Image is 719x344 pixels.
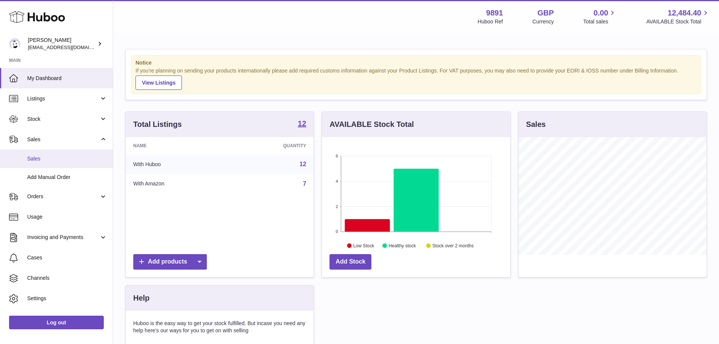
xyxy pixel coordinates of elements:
[646,18,710,25] span: AVAILABLE Stock Total
[336,154,338,158] text: 6
[229,137,314,154] th: Quantity
[27,116,99,123] span: Stock
[329,119,414,130] h3: AVAILABLE Stock Total
[27,95,99,102] span: Listings
[133,119,182,130] h3: Total Listings
[27,155,107,162] span: Sales
[27,254,107,261] span: Cases
[583,8,617,25] a: 0.00 Total sales
[336,204,338,208] text: 2
[303,180,306,187] a: 7
[27,295,107,302] span: Settings
[133,254,207,270] a: Add products
[9,316,104,329] a: Log out
[27,136,99,143] span: Sales
[668,8,701,18] span: 12,484.40
[28,44,111,50] span: [EMAIL_ADDRESS][DOMAIN_NAME]
[353,243,374,248] text: Low Stock
[9,38,20,49] img: internalAdmin-9891@internal.huboo.com
[135,59,697,66] strong: Notice
[126,154,229,174] td: With Huboo
[28,37,96,51] div: [PERSON_NAME]
[27,193,99,200] span: Orders
[27,174,107,181] span: Add Manual Order
[533,18,554,25] div: Currency
[594,8,608,18] span: 0.00
[27,234,99,241] span: Invoicing and Payments
[336,229,338,234] text: 0
[27,275,107,282] span: Channels
[486,8,503,18] strong: 9891
[329,254,371,270] a: Add Stock
[336,179,338,184] text: 4
[133,320,306,334] p: Huboo is the easy way to get your stock fulfilled. But incase you need any help here's our ways f...
[27,75,107,82] span: My Dashboard
[135,67,697,90] div: If you're planning on sending your products internationally please add required customs informati...
[300,161,306,167] a: 12
[126,174,229,194] td: With Amazon
[133,293,149,303] h3: Help
[27,213,107,221] span: Usage
[135,76,182,90] a: View Listings
[583,18,617,25] span: Total sales
[298,120,306,129] a: 12
[526,119,546,130] h3: Sales
[126,137,229,154] th: Name
[537,8,554,18] strong: GBP
[389,243,416,248] text: Healthy stock
[478,18,503,25] div: Huboo Ref
[298,120,306,127] strong: 12
[433,243,474,248] text: Stock over 2 months
[646,8,710,25] a: 12,484.40 AVAILABLE Stock Total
